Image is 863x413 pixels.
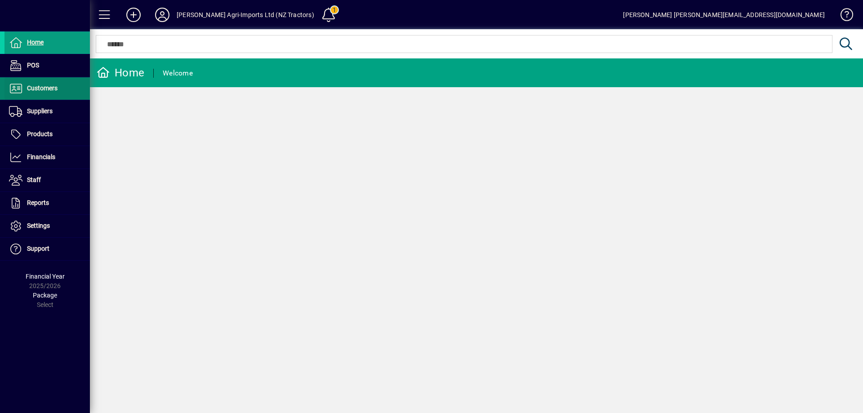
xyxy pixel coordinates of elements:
div: Home [97,66,144,80]
a: Knowledge Base [834,2,852,31]
div: [PERSON_NAME] [PERSON_NAME][EMAIL_ADDRESS][DOMAIN_NAME] [623,8,825,22]
a: POS [4,54,90,77]
a: Staff [4,169,90,191]
div: [PERSON_NAME] Agri-Imports Ltd (NZ Tractors) [177,8,314,22]
span: Reports [27,199,49,206]
span: Settings [27,222,50,229]
a: Products [4,123,90,146]
button: Profile [148,7,177,23]
div: Welcome [163,66,193,80]
span: Suppliers [27,107,53,115]
a: Financials [4,146,90,169]
span: Staff [27,176,41,183]
span: Package [33,292,57,299]
span: Support [27,245,49,252]
span: Customers [27,84,58,92]
a: Customers [4,77,90,100]
a: Settings [4,215,90,237]
a: Reports [4,192,90,214]
button: Add [119,7,148,23]
span: Financials [27,153,55,160]
a: Suppliers [4,100,90,123]
a: Support [4,238,90,260]
span: Home [27,39,44,46]
span: POS [27,62,39,69]
span: Financial Year [26,273,65,280]
span: Products [27,130,53,138]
